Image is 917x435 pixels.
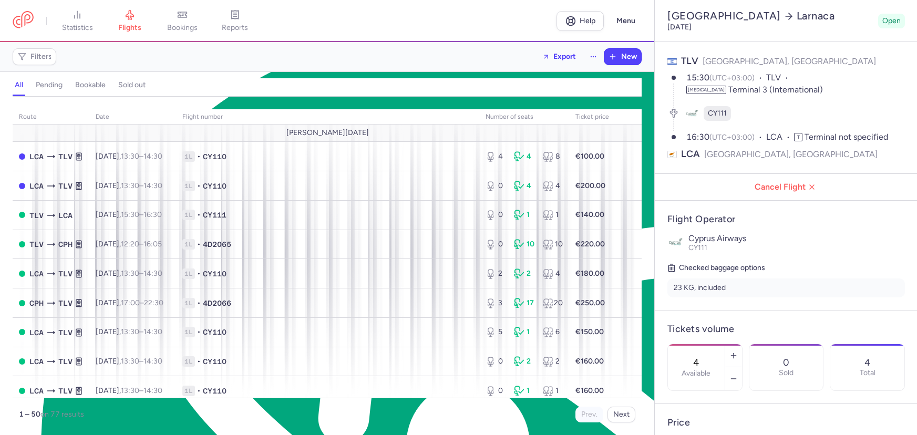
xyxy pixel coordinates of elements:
[543,210,563,220] div: 1
[143,327,162,336] time: 14:30
[29,210,44,221] span: TLV
[860,369,875,377] p: Total
[29,356,44,367] span: Larnaca, Larnaca, Cyprus
[182,181,195,191] span: 1L
[543,386,563,396] div: 1
[182,151,195,162] span: 1L
[104,9,156,33] a: flights
[58,297,73,309] span: Ben Gurion International, Tel Aviv, Israel
[143,152,162,161] time: 14:30
[156,9,209,33] a: bookings
[30,53,52,61] span: Filters
[557,11,604,31] a: Help
[575,407,603,422] button: Prev.
[709,133,755,142] span: (UTC+03:00)
[121,152,139,161] time: 13:30
[486,181,506,191] div: 0
[96,327,162,336] span: [DATE],
[708,108,727,119] span: CY111
[121,181,139,190] time: 13:30
[580,17,595,25] span: Help
[96,152,162,161] span: [DATE],
[96,298,163,307] span: [DATE],
[121,269,162,278] span: –
[543,268,563,279] div: 4
[667,234,684,251] img: Cyprus Airways logo
[514,151,534,162] div: 4
[121,210,162,219] span: –
[514,386,534,396] div: 1
[19,410,40,419] strong: 1 – 50
[29,180,44,192] span: Larnaca, Larnaca, Cyprus
[143,269,162,278] time: 14:30
[685,106,699,121] figure: CY airline logo
[96,181,162,190] span: [DATE],
[686,132,709,142] time: 16:30
[121,240,139,248] time: 12:20
[203,210,226,220] span: CY111
[121,269,139,278] time: 13:30
[864,357,870,368] p: 4
[96,269,162,278] span: [DATE],
[197,386,201,396] span: •
[203,151,226,162] span: CY110
[121,386,139,395] time: 13:30
[575,386,604,395] strong: €160.00
[486,356,506,367] div: 0
[486,268,506,279] div: 2
[182,356,195,367] span: 1L
[686,86,726,94] span: [MEDICAL_DATA]
[29,239,44,250] span: TLV
[203,181,226,191] span: CY110
[663,182,909,192] span: Cancel Flight
[182,210,195,220] span: 1L
[29,385,44,397] span: LCA
[766,72,792,84] span: TLV
[575,269,604,278] strong: €180.00
[604,49,641,65] button: New
[667,213,905,225] h4: Flight Operator
[121,152,162,161] span: –
[29,297,44,309] span: Kastrup, Copenhagen, Denmark
[197,151,201,162] span: •
[197,268,201,279] span: •
[19,300,25,306] span: OPEN
[686,72,709,82] time: 15:30
[121,327,162,336] span: –
[121,357,139,366] time: 13:30
[681,55,698,67] span: TLV
[704,148,878,161] span: [GEOGRAPHIC_DATA], [GEOGRAPHIC_DATA]
[121,298,140,307] time: 17:00
[575,210,604,219] strong: €140.00
[543,151,563,162] div: 8
[96,240,162,248] span: [DATE],
[667,278,905,297] li: 23 KG, included
[486,151,506,162] div: 4
[486,386,506,396] div: 0
[514,298,534,308] div: 17
[543,239,563,250] div: 10
[479,109,569,125] th: number of seats
[58,356,73,367] span: Ben Gurion International, Tel Aviv, Israel
[96,357,162,366] span: [DATE],
[486,239,506,250] div: 0
[575,298,605,307] strong: €250.00
[514,356,534,367] div: 2
[514,239,534,250] div: 10
[19,329,25,335] span: OPEN
[543,327,563,337] div: 6
[143,210,162,219] time: 16:30
[882,16,901,26] span: Open
[58,239,73,250] span: Kastrup, Copenhagen, Denmark
[121,240,162,248] span: –
[121,386,162,395] span: –
[514,210,534,220] div: 1
[553,53,576,60] span: Export
[58,385,73,397] span: TLV
[89,109,176,125] th: date
[58,327,73,338] span: TLV
[575,357,604,366] strong: €160.00
[610,11,642,31] button: Menu
[667,9,874,23] h2: [GEOGRAPHIC_DATA] Larnaca
[29,268,44,279] span: Larnaca, Larnaca, Cyprus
